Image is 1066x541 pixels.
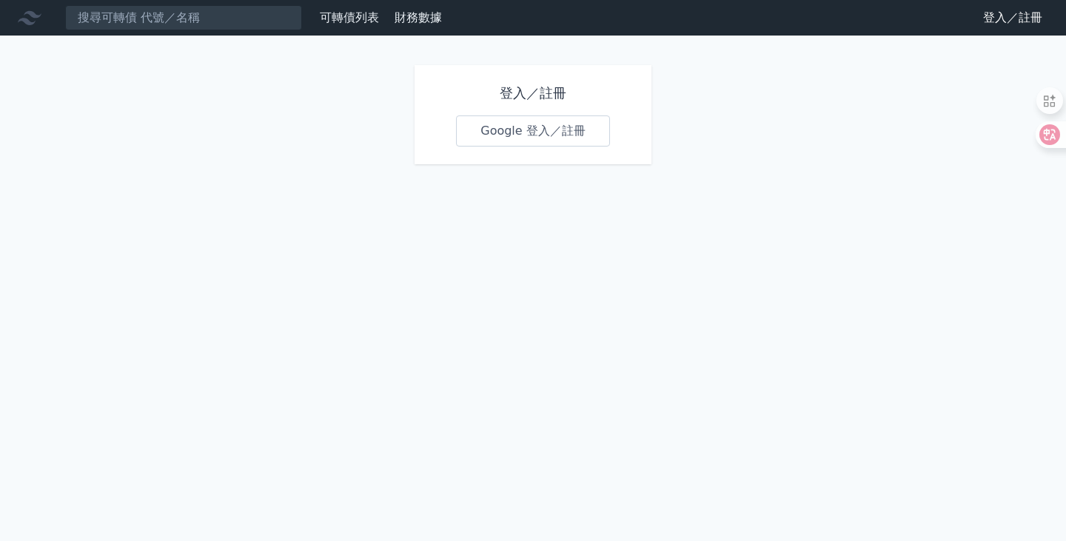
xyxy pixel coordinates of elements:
a: Google 登入／註冊 [456,115,610,147]
a: 財務數據 [395,10,442,24]
a: 可轉債列表 [320,10,379,24]
a: 登入／註冊 [971,6,1054,30]
h1: 登入／註冊 [456,83,610,104]
input: 搜尋可轉債 代號／名稱 [65,5,302,30]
